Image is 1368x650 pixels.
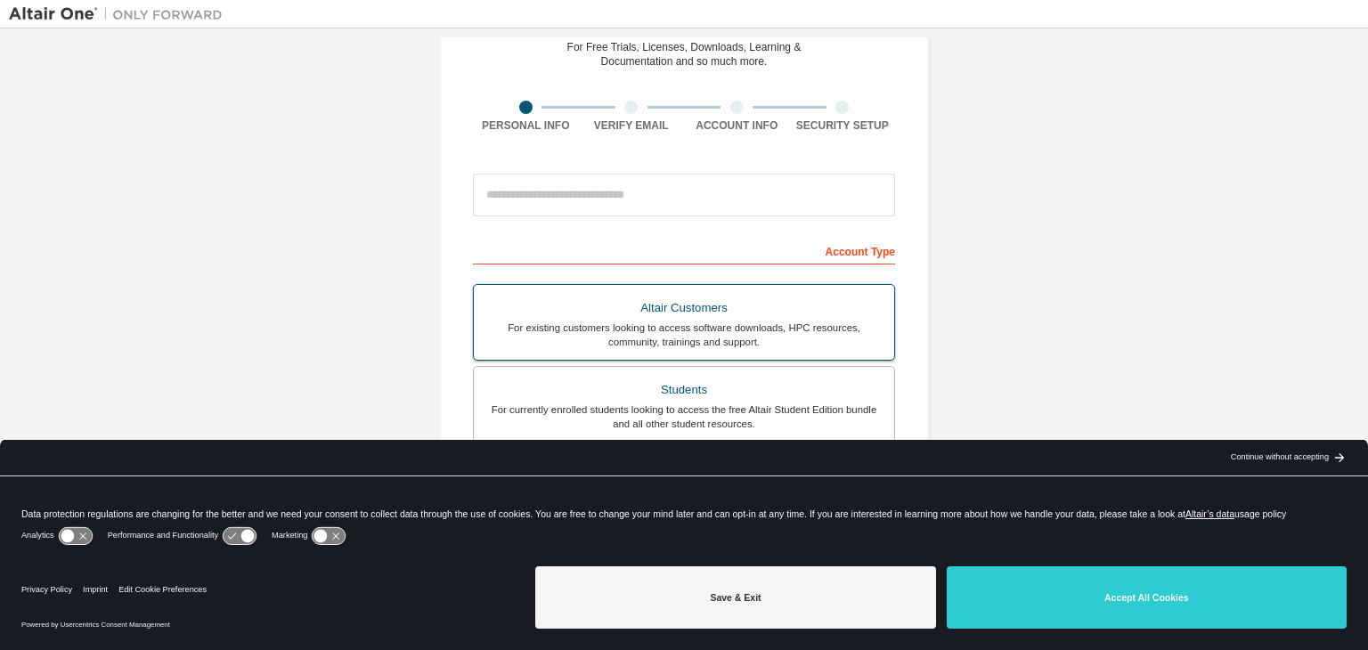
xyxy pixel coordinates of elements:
[484,296,883,321] div: Altair Customers
[9,5,232,23] img: Altair One
[473,118,579,133] div: Personal Info
[484,321,883,349] div: For existing customers looking to access software downloads, HPC resources, community, trainings ...
[684,118,790,133] div: Account Info
[484,378,883,402] div: Students
[484,402,883,431] div: For currently enrolled students looking to access the free Altair Student Edition bundle and all ...
[473,236,895,264] div: Account Type
[790,118,896,133] div: Security Setup
[579,118,685,133] div: Verify Email
[567,40,802,69] div: For Free Trials, Licenses, Downloads, Learning & Documentation and so much more.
